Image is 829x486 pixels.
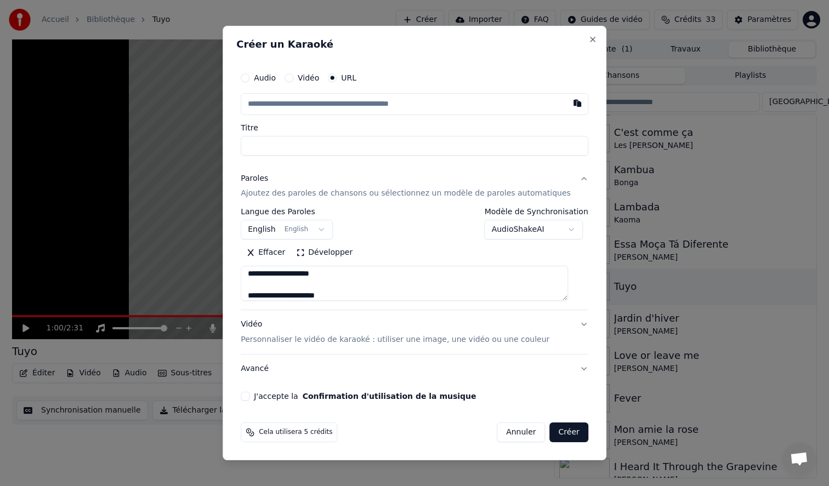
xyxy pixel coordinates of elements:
[241,319,549,346] div: Vidéo
[485,208,588,216] label: Modèle de Synchronisation
[254,74,276,82] label: Audio
[341,74,356,82] label: URL
[241,311,588,355] button: VidéoPersonnaliser le vidéo de karaoké : utiliser une image, une vidéo ou une couleur
[303,392,476,400] button: J'accepte la
[241,173,268,184] div: Paroles
[241,334,549,345] p: Personnaliser le vidéo de karaoké : utiliser une image, une vidéo ou une couleur
[241,164,588,208] button: ParolesAjoutez des paroles de chansons ou sélectionnez un modèle de paroles automatiques
[241,208,588,310] div: ParolesAjoutez des paroles de chansons ou sélectionnez un modèle de paroles automatiques
[236,39,593,49] h2: Créer un Karaoké
[254,392,476,400] label: J'accepte la
[241,188,571,199] p: Ajoutez des paroles de chansons ou sélectionnez un modèle de paroles automatiques
[259,428,332,437] span: Cela utilisera 5 crédits
[241,355,588,383] button: Avancé
[291,244,358,262] button: Développer
[241,208,333,216] label: Langue des Paroles
[550,422,588,442] button: Créer
[298,74,319,82] label: Vidéo
[241,244,291,262] button: Effacer
[497,422,545,442] button: Annuler
[241,124,588,131] label: Titre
